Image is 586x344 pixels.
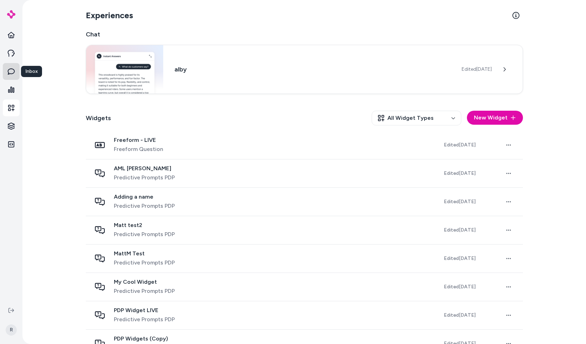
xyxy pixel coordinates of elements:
[444,170,476,176] span: Edited [DATE]
[444,227,476,233] span: Edited [DATE]
[114,287,175,295] span: Predictive Prompts PDP
[114,145,163,153] span: Freeform Question
[86,45,523,94] a: Chat widgetalbyEdited[DATE]
[114,173,175,182] span: Predictive Prompts PDP
[114,137,163,144] span: Freeform - LIVE
[462,66,492,73] span: Edited [DATE]
[114,335,175,342] span: PDP Widgets (Copy)
[444,284,476,290] span: Edited [DATE]
[86,45,164,94] img: Chat widget
[114,165,175,172] span: AML [PERSON_NAME]
[114,222,175,229] span: Matt test2
[114,230,175,239] span: Predictive Prompts PDP
[444,312,476,318] span: Edited [DATE]
[114,193,175,200] span: Adding a name
[4,319,18,341] button: R
[114,202,175,210] span: Predictive Prompts PDP
[86,29,523,39] h2: Chat
[444,255,476,261] span: Edited [DATE]
[114,307,175,314] span: PDP Widget LIVE
[7,10,15,19] img: alby Logo
[114,315,175,324] span: Predictive Prompts PDP
[444,142,476,148] span: Edited [DATE]
[21,66,42,77] div: Inbox
[372,111,461,125] button: All Widget Types
[114,250,175,257] span: MattM Test
[444,199,476,205] span: Edited [DATE]
[467,111,523,125] button: New Widget
[86,113,111,123] h2: Widgets
[174,64,450,74] h3: alby
[114,278,175,285] span: My Cool Widget
[114,259,175,267] span: Predictive Prompts PDP
[6,324,17,336] span: R
[86,10,133,21] h2: Experiences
